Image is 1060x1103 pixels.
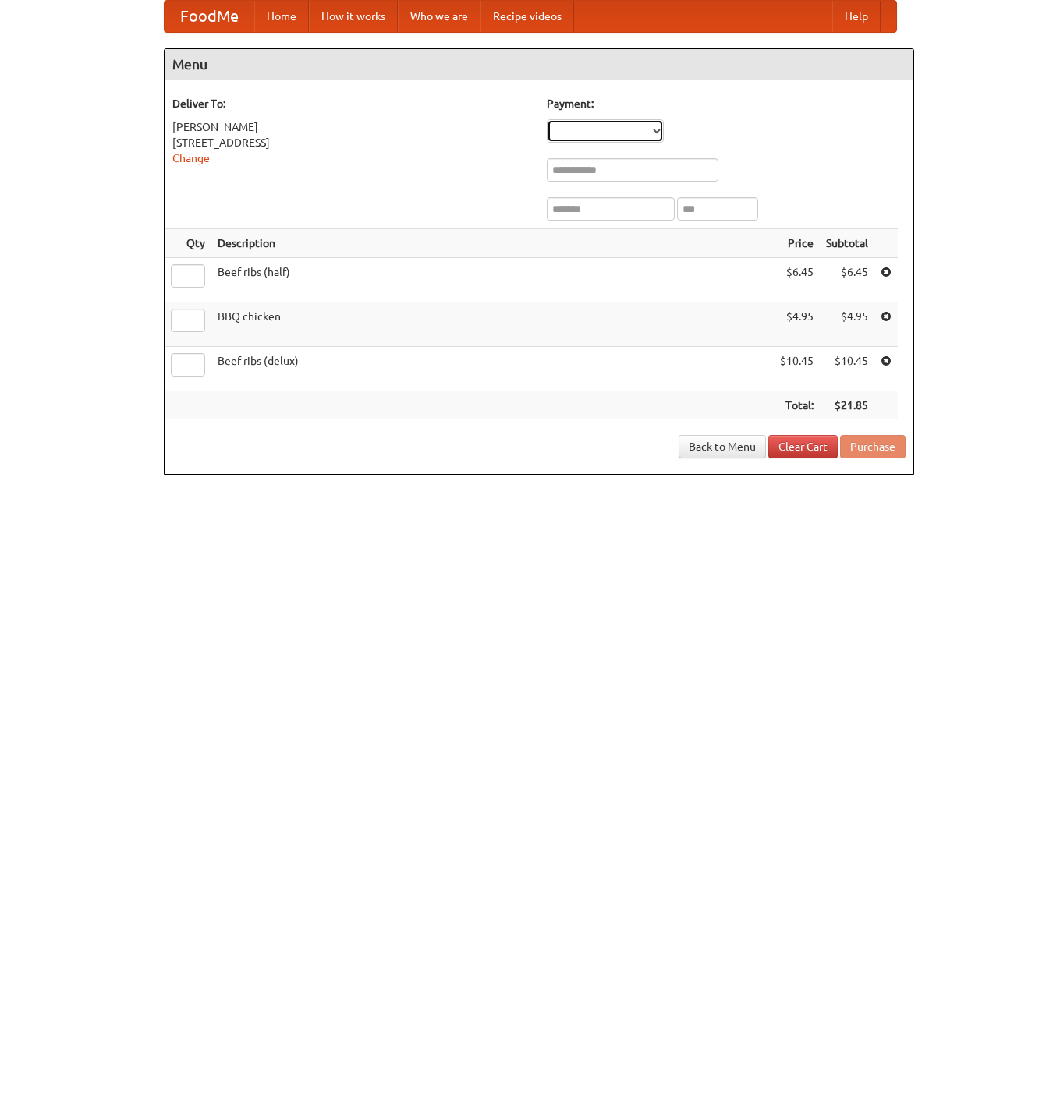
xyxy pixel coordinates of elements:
a: Clear Cart [768,435,838,458]
td: $4.95 [774,302,820,347]
a: Recipe videos [480,1,574,32]
td: Beef ribs (half) [211,258,774,302]
a: FoodMe [165,1,254,32]
td: $6.45 [820,258,874,302]
a: Change [172,152,210,164]
td: $6.45 [774,258,820,302]
td: Beef ribs (delux) [211,347,774,391]
h5: Payment: [547,96,906,111]
th: $21.85 [820,391,874,420]
h4: Menu [165,49,913,80]
td: BBQ chicken [211,302,774,347]
th: Subtotal [820,229,874,258]
div: [PERSON_NAME] [172,119,531,135]
button: Purchase [840,435,906,458]
h5: Deliver To: [172,96,531,111]
th: Qty [165,229,211,258]
a: Back to Menu [679,435,766,458]
div: [STREET_ADDRESS] [172,135,531,150]
a: Home [254,1,309,32]
td: $4.95 [820,302,874,347]
th: Total: [774,391,820,420]
th: Description [211,229,774,258]
a: Who we are [398,1,480,32]
td: $10.45 [820,347,874,391]
td: $10.45 [774,347,820,391]
th: Price [774,229,820,258]
a: Help [832,1,881,32]
a: How it works [309,1,398,32]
